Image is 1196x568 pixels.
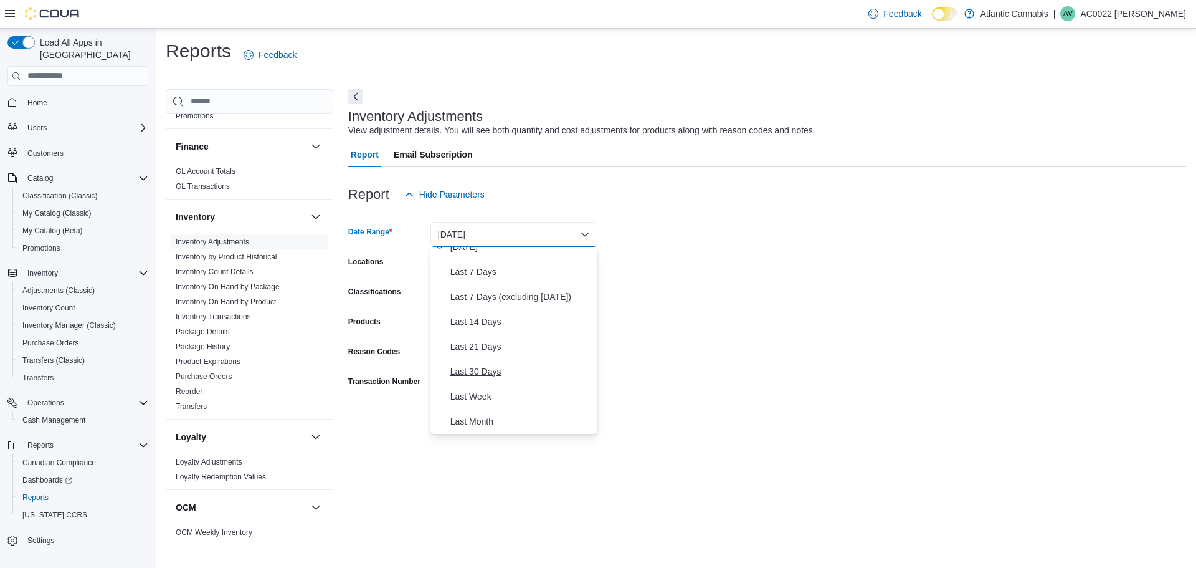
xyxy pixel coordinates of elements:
[176,357,240,366] a: Product Expirations
[348,109,483,124] h3: Inventory Adjustments
[22,243,60,253] span: Promotions
[17,206,97,221] a: My Catalog (Classic)
[450,339,592,354] span: Last 21 Days
[27,148,64,158] span: Customers
[176,527,252,537] span: OCM Weekly Inventory
[166,39,231,64] h1: Reports
[2,264,153,282] button: Inventory
[12,489,153,506] button: Reports
[17,508,148,522] span: Washington CCRS
[980,6,1048,21] p: Atlantic Cannabis
[348,257,384,267] label: Locations
[430,222,597,247] button: [DATE]
[176,372,232,382] span: Purchase Orders
[17,353,148,368] span: Transfers (Classic)
[17,455,148,470] span: Canadian Compliance
[176,327,230,337] span: Package Details
[351,142,379,167] span: Report
[22,415,85,425] span: Cash Management
[25,7,81,20] img: Cova
[17,353,90,368] a: Transfers (Classic)
[22,533,59,548] a: Settings
[12,299,153,317] button: Inventory Count
[17,206,148,221] span: My Catalog (Classic)
[17,490,54,505] a: Reports
[176,297,276,306] a: Inventory On Hand by Product
[17,413,90,428] a: Cash Management
[22,286,95,296] span: Adjustments (Classic)
[17,455,101,470] a: Canadian Compliance
[308,430,323,445] button: Loyalty
[22,395,148,410] span: Operations
[176,402,207,411] a: Transfers
[176,387,202,397] span: Reorder
[2,394,153,412] button: Operations
[17,335,84,350] a: Purchase Orders
[166,455,333,489] div: Loyalty
[176,282,280,292] span: Inventory On Hand by Package
[12,352,153,369] button: Transfers (Classic)
[176,112,214,120] a: Promotions
[22,475,72,485] span: Dashboards
[22,120,52,135] button: Users
[22,320,116,330] span: Inventory Manager (Classic)
[22,438,59,453] button: Reports
[176,528,252,537] a: OCM Weekly Inventory
[394,142,473,167] span: Email Subscription
[176,297,276,307] span: Inventory On Hand by Product
[22,510,87,520] span: [US_STATE] CCRS
[176,267,254,277] span: Inventory Count Details
[239,42,301,67] a: Feedback
[176,372,232,381] a: Purchase Orders
[22,458,96,468] span: Canadian Compliance
[176,111,214,121] span: Promotions
[176,267,254,276] a: Inventory Count Details
[27,123,47,133] span: Users
[176,140,209,153] h3: Finance
[17,473,77,488] a: Dashboards
[22,191,98,201] span: Classification (Classic)
[308,209,323,224] button: Inventory
[17,188,148,203] span: Classification (Classic)
[308,139,323,154] button: Finance
[419,188,485,201] span: Hide Parameters
[22,226,83,236] span: My Catalog (Beta)
[176,357,240,367] span: Product Expirations
[12,239,153,257] button: Promotions
[176,238,249,246] a: Inventory Adjustments
[22,532,148,548] span: Settings
[176,458,242,466] a: Loyalty Adjustments
[17,301,80,315] a: Inventory Count
[22,145,148,161] span: Customers
[17,283,100,298] a: Adjustments (Classic)
[348,89,363,104] button: Next
[176,252,277,262] span: Inventory by Product Historical
[1060,6,1075,21] div: AC0022 Vardy Caitlin
[348,227,392,237] label: Date Range
[176,501,306,514] button: OCM
[17,223,88,238] a: My Catalog (Beta)
[176,312,251,322] span: Inventory Transactions
[17,413,148,428] span: Cash Management
[12,454,153,471] button: Canadian Compliance
[22,438,148,453] span: Reports
[22,120,148,135] span: Users
[176,472,266,482] span: Loyalty Redemption Values
[22,303,75,313] span: Inventory Count
[12,187,153,205] button: Classification (Classic)
[35,36,148,61] span: Load All Apps in [GEOGRAPHIC_DATA]
[22,171,58,186] button: Catalog
[176,140,306,153] button: Finance
[17,188,103,203] a: Classification (Classic)
[22,171,148,186] span: Catalog
[176,431,306,443] button: Loyalty
[2,94,153,112] button: Home
[1053,6,1056,21] p: |
[22,95,148,110] span: Home
[176,237,249,247] span: Inventory Adjustments
[12,412,153,429] button: Cash Management
[176,473,266,481] a: Loyalty Redemption Values
[27,173,53,183] span: Catalog
[22,338,79,348] span: Purchase Orders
